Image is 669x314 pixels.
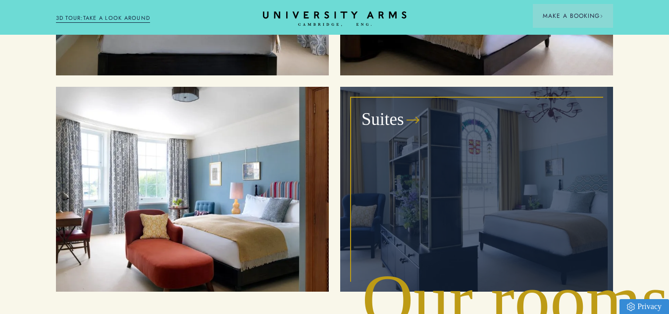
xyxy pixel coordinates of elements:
[600,14,603,18] img: Arrow icon
[543,11,603,20] span: Make a Booking
[361,108,404,131] h3: Suites
[533,4,613,28] button: Make a BookingArrow icon
[340,87,613,292] a: image-4079943e4172a87360611e38504334cce5890dd9-8272x6200-jpg Suites
[56,87,329,292] a: image-7e5c38f615728aa2258552bb1afed8804de772c8-8272x6200-jpg
[627,303,635,311] img: Privacy
[263,11,407,27] a: Home
[56,14,151,23] a: 3D TOUR:TAKE A LOOK AROUND
[619,299,669,314] a: Privacy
